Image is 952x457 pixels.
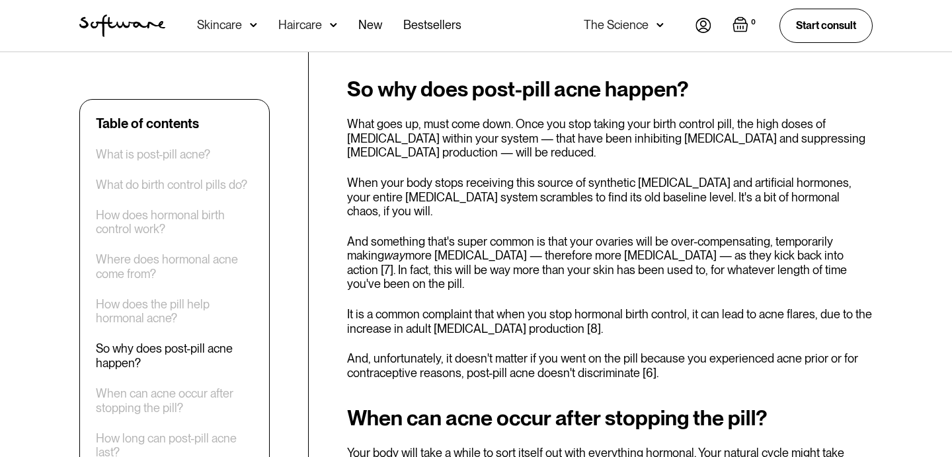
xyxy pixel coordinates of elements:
img: Software Logo [79,15,165,37]
img: arrow down [250,18,257,32]
a: Where does hormonal acne come from? [96,253,253,281]
img: arrow down [330,18,337,32]
div: The Science [584,18,649,32]
div: Table of contents [96,116,199,131]
div: Haircare [278,18,322,32]
a: What do birth control pills do? [96,178,247,192]
a: When can acne occur after stopping the pill? [96,386,253,415]
a: home [79,15,165,37]
p: And, unfortunately, it doesn't matter if you went on the pill because you experienced acne prior ... [347,351,873,380]
em: way [384,248,405,262]
a: How does the pill help hormonal acne? [96,297,253,326]
div: Skincare [197,18,242,32]
a: So why does post-pill acne happen? [96,342,253,370]
img: arrow down [656,18,664,32]
p: When your body stops receiving this source of synthetic [MEDICAL_DATA] and artificial hormones, y... [347,176,873,219]
h2: So why does post-pill acne happen? [347,77,873,101]
h2: When can acne occur after stopping the pill? [347,406,873,430]
a: What is post-pill acne? [96,147,210,162]
a: How does hormonal birth control work? [96,208,253,236]
a: Start consult [779,9,873,42]
p: What goes up, must come down. Once you stop taking your birth control pill, the high doses of [ME... [347,117,873,160]
a: Open empty cart [733,17,758,35]
p: And something that's super common is that your ovaries will be over-compensating, temporarily mak... [347,234,873,291]
p: It is a common complaint that when you stop hormonal birth control, it can lead to acne flares, d... [347,307,873,335]
div: 0 [748,17,758,28]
